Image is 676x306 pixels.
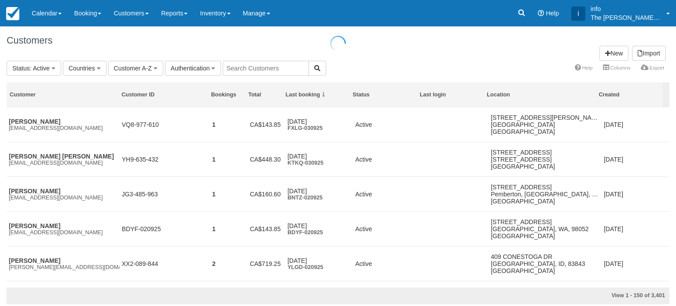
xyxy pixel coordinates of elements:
span: Customer A-Z [114,65,152,72]
input: Search Customers [223,61,309,76]
span: Status [12,65,30,72]
td: TodayKTKQ-030925 [285,142,353,177]
div: Last booking [286,91,347,99]
td: CA$448.30 [248,142,286,177]
td: Sep 2YLGD-020925 [285,247,353,281]
a: Export [636,62,669,74]
span: Countries [69,65,95,72]
em: [EMAIL_ADDRESS][DOMAIN_NAME] [9,125,118,131]
a: BDYF-020925 [287,229,323,236]
td: Active [353,247,421,281]
td: 1 [210,212,248,247]
td: XX2-089-844 [120,247,210,281]
td: JG3-485-963 [120,177,210,212]
td: 1 [210,177,248,212]
p: The [PERSON_NAME] Shale Geoscience Foundation [591,13,661,22]
td: Today [602,142,669,177]
button: Authentication [165,61,221,76]
td: Today [602,107,669,142]
td: Active [353,212,421,247]
td: Sep 2BNTZ-020925 [285,177,353,212]
button: Countries [63,61,107,76]
div: Customer [10,91,116,99]
span: : Active [30,65,50,72]
div: Last login [420,91,481,99]
a: [PERSON_NAME] [PERSON_NAME] [9,153,114,160]
i: Help [538,10,544,16]
td: 2 [210,247,248,281]
td: JEFFREY KIRTLANDjambillsaddress@gmail.com [7,212,120,247]
td: Jason W Barnesjason@barnesos.net [7,247,120,281]
div: Created [599,91,660,99]
em: [EMAIL_ADDRESS][DOMAIN_NAME] [9,195,118,201]
a: 1 [212,121,216,128]
td: Sep 2BDYF-020925 [285,212,353,247]
p: info [591,4,661,13]
div: i [571,7,585,21]
td: Sep 2 [602,212,669,247]
td: 1 [210,142,248,177]
a: 2 [212,260,216,267]
ul: More [569,62,669,75]
td: Victoria Godwinventureswithvictoria@outlook.com [7,107,120,142]
td: 1 [210,107,248,142]
td: TodayFXLG-030925 [285,107,353,142]
a: KTKQ-030925 [287,160,323,166]
td: Fiona Glenfiona23glen@gmail.com [7,142,120,177]
td: Sep 2 [602,177,669,212]
span: Help [546,10,559,17]
div: Bookings [211,91,242,99]
a: [PERSON_NAME] [9,222,60,229]
td: Active [353,107,421,142]
em: [EMAIL_ADDRESS][DOMAIN_NAME] [9,229,118,236]
a: YLGD-020925 [287,264,323,270]
div: View 1 - 150 of 3,401 [453,292,665,300]
td: 1885 W 7th AveVancouver, BC, V6J 1S9Canada [489,142,602,177]
div: Customer ID [121,91,205,99]
td: CA$143.85 [248,107,286,142]
a: [PERSON_NAME] [9,118,60,125]
a: FXLG-030925 [287,125,323,131]
a: 1 [212,156,216,163]
a: 1 [212,191,216,198]
td: 9 Cottonwood StreetPemberton, BC, V0N 2L1Canada [489,177,602,212]
a: Columns [598,62,636,74]
a: [PERSON_NAME] [9,257,60,264]
td: Alex McCartneyalexmccartney15@outlook.com [7,177,120,212]
span: Authentication [171,65,210,72]
td: CA$160.60 [248,177,286,212]
img: checkfront-main-nav-mini-logo.png [6,7,19,20]
td: YH9-635-432 [120,142,210,177]
button: Status: Active [7,61,61,76]
a: 1 [212,225,216,232]
em: [PERSON_NAME][EMAIL_ADDRESS][DOMAIN_NAME] [9,264,118,270]
td: Active [353,177,421,212]
td: Active [353,142,421,177]
em: [EMAIL_ADDRESS][DOMAIN_NAME] [9,160,118,166]
a: Help [569,62,598,74]
a: BNTZ-020925 [287,195,323,201]
div: Location [487,91,593,99]
td: CA$719.25 [248,247,286,281]
td: 409 CONESTOGA DRMOSCOW, ID, 83843United States [489,247,602,281]
h1: Customers [7,35,669,46]
button: Customer A-Z [108,61,163,76]
td: VQ8-977-610 [120,107,210,142]
td: 150 Boland StFort Worth, TX, 76107United States [489,107,602,142]
div: Total [248,91,279,99]
div: Status [353,91,414,99]
a: [PERSON_NAME] [9,188,60,195]
td: BDYF-020925 [120,212,210,247]
td: Aug 14 [602,247,669,281]
td: 2031 182nd Ave NEREDMOND, WA, 98052United States [489,212,602,247]
td: CA$143.85 [248,212,286,247]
